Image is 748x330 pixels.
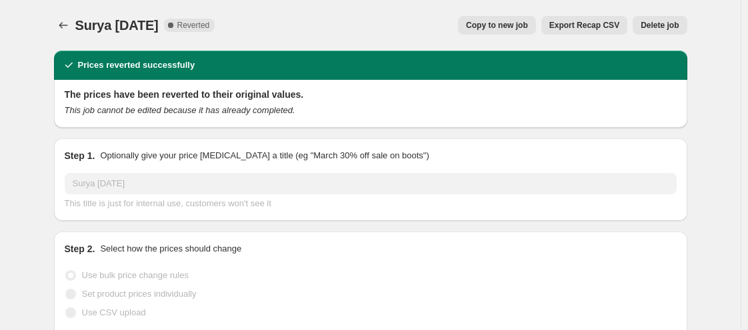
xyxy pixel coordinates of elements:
button: Export Recap CSV [541,16,627,35]
p: Select how the prices should change [100,242,241,255]
h2: Step 1. [65,149,95,162]
button: Delete job [633,16,687,35]
h2: Step 2. [65,242,95,255]
input: 30% off holiday sale [65,173,677,194]
button: Copy to new job [458,16,536,35]
h2: The prices have been reverted to their original values. [65,88,677,101]
span: Use CSV upload [82,307,146,317]
span: Delete job [641,20,679,31]
span: Use bulk price change rules [82,270,189,280]
span: Surya [DATE] [75,18,159,33]
p: Optionally give your price [MEDICAL_DATA] a title (eg "March 30% off sale on boots") [100,149,429,162]
h2: Prices reverted successfully [78,59,195,72]
span: Copy to new job [466,20,528,31]
span: Reverted [177,20,210,31]
span: This title is just for internal use, customers won't see it [65,198,271,208]
span: Export Recap CSV [549,20,619,31]
i: This job cannot be edited because it has already completed. [65,105,295,115]
span: Set product prices individually [82,289,197,299]
button: Price change jobs [54,16,73,35]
